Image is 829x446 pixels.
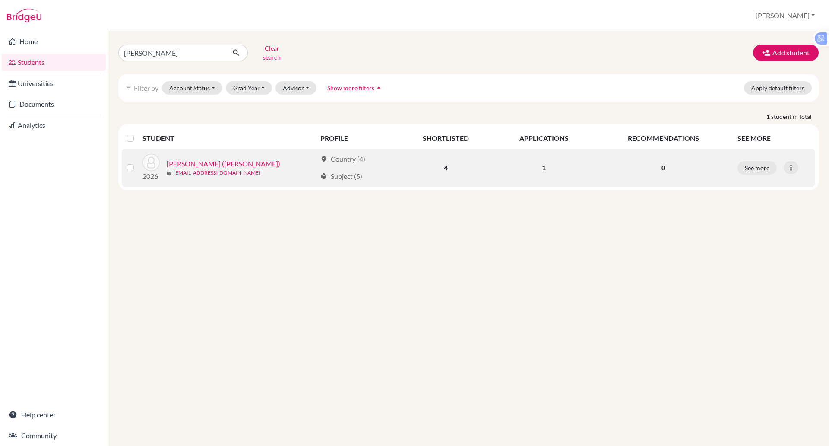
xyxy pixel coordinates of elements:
[771,112,819,121] span: student in total
[732,128,815,149] th: SEE MORE
[125,84,132,91] i: filter_list
[315,128,398,149] th: PROFILE
[275,81,316,95] button: Advisor
[494,128,594,149] th: APPLICATIONS
[398,149,494,187] td: 4
[494,149,594,187] td: 1
[753,45,819,61] button: Add student
[142,128,315,149] th: STUDENT
[320,171,362,182] div: Subject (5)
[398,128,494,149] th: SHORTLISTED
[226,81,272,95] button: Grad Year
[320,154,365,164] div: Country (4)
[2,33,106,50] a: Home
[737,161,777,175] button: See more
[744,81,812,95] button: Apply default filters
[374,83,383,92] i: arrow_drop_up
[248,41,296,64] button: Clear search
[2,96,106,113] a: Documents
[2,117,106,134] a: Analytics
[595,128,732,149] th: RECOMMENDATIONS
[320,81,390,95] button: Show more filtersarrow_drop_up
[142,154,160,171] img: Tran, Nha Tran (Alexis)
[118,45,225,61] input: Find student by name...
[752,7,819,24] button: [PERSON_NAME]
[2,406,106,424] a: Help center
[2,54,106,71] a: Students
[320,173,327,180] span: local_library
[174,169,260,177] a: [EMAIL_ADDRESS][DOMAIN_NAME]
[766,112,771,121] strong: 1
[327,84,374,92] span: Show more filters
[2,75,106,92] a: Universities
[2,427,106,444] a: Community
[162,81,222,95] button: Account Status
[167,159,280,169] a: [PERSON_NAME] ([PERSON_NAME])
[134,84,158,92] span: Filter by
[142,171,160,182] p: 2026
[600,162,727,173] p: 0
[167,171,172,176] span: mail
[320,156,327,162] span: location_on
[7,9,41,22] img: Bridge-U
